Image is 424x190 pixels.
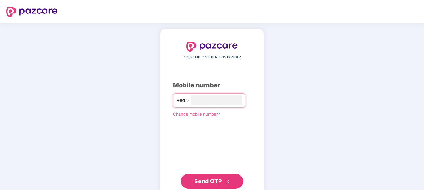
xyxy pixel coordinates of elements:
span: double-right [226,180,230,184]
img: logo [186,42,238,52]
span: YOUR EMPLOYEE BENEFITS PARTNER [184,55,241,60]
span: +91 [176,97,186,105]
button: Send OTPdouble-right [181,174,243,189]
div: Mobile number [173,80,251,90]
span: down [186,99,190,102]
a: Change mobile number? [173,111,220,116]
span: Send OTP [194,178,222,184]
img: logo [6,7,57,17]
